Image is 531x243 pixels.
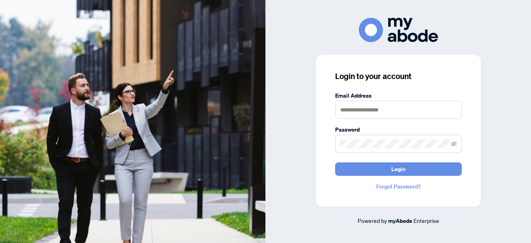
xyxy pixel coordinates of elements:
span: eye-invisible [451,141,457,147]
button: Login [335,162,462,176]
img: ma-logo [359,18,438,42]
span: Powered by [358,217,387,224]
h3: Login to your account [335,71,462,82]
label: Password [335,125,462,134]
a: Forgot Password? [335,182,462,191]
span: Enterprise [413,217,439,224]
label: Email Address [335,91,462,100]
span: Login [391,163,406,175]
a: myAbode [388,217,412,225]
